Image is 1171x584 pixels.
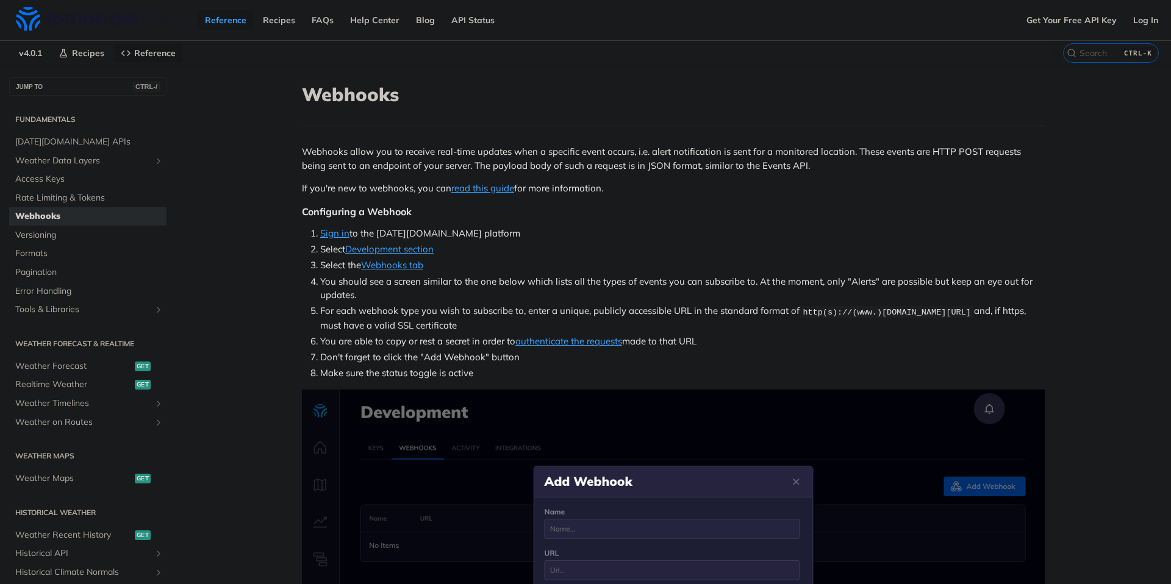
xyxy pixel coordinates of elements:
a: Tools & LibrariesShow subpages for Tools & Libraries [9,301,167,319]
span: Access Keys [15,173,163,185]
span: Weather Forecast [15,360,132,372]
a: Pagination [9,263,167,282]
li: Don't forget to click the "Add Webhook" button [320,351,1045,365]
a: Reference [198,11,253,29]
li: For each webhook type you wish to subscribe to, enter a unique, publicly accessible URL in the st... [320,304,1045,332]
h2: Weather Maps [9,450,167,461]
span: Error Handling [15,285,163,297]
button: Show subpages for Weather on Routes [154,418,163,427]
a: Historical APIShow subpages for Historical API [9,544,167,563]
li: Select the [320,258,1045,272]
a: [DATE][DOMAIN_NAME] APIs [9,133,167,151]
a: authenticate the requests [515,335,622,347]
a: Help Center [343,11,406,29]
a: Access Keys [9,170,167,188]
li: Select [320,243,1045,257]
a: read this guide [451,182,514,194]
span: Historical Climate Normals [15,566,151,579]
span: get [135,361,151,371]
button: Show subpages for Historical Climate Normals [154,568,163,577]
span: CTRL-/ [133,82,160,91]
li: You are able to copy or rest a secret in order to made to that URL [320,335,1045,349]
h2: Fundamentals [9,114,167,125]
a: Get Your Free API Key [1020,11,1123,29]
span: Weather Maps [15,472,132,485]
li: Make sure the status toggle is active [320,366,1045,380]
span: http(s)://(www.)[DOMAIN_NAME][URL] [803,307,970,316]
span: Historical API [15,547,151,560]
button: JUMP TOCTRL-/ [9,77,167,96]
a: Blog [409,11,442,29]
a: API Status [445,11,501,29]
button: Show subpages for Historical API [154,549,163,558]
a: Recipes [52,44,111,62]
li: You should see a screen similar to the one below which lists all the types of events you can subs... [320,275,1045,302]
span: Weather Recent History [15,529,132,541]
button: Show subpages for Weather Data Layers [154,156,163,166]
button: Show subpages for Tools & Libraries [154,305,163,315]
span: Tools & Libraries [15,304,151,316]
span: get [135,530,151,540]
span: Pagination [15,266,163,279]
p: Webhooks allow you to receive real-time updates when a specific event occurs, i.e. alert notifica... [302,145,1045,173]
a: Log In [1126,11,1165,29]
a: Weather TimelinesShow subpages for Weather Timelines [9,394,167,413]
span: get [135,380,151,390]
a: Weather Forecastget [9,357,167,376]
a: Rate Limiting & Tokens [9,189,167,207]
a: Sign in [320,227,349,239]
button: Show subpages for Weather Timelines [154,399,163,408]
span: Rate Limiting & Tokens [15,192,163,204]
a: Historical Climate NormalsShow subpages for Historical Climate Normals [9,563,167,582]
span: v4.0.1 [12,44,49,62]
a: Weather Mapsget [9,469,167,488]
a: Error Handling [9,282,167,301]
a: Weather on RoutesShow subpages for Weather on Routes [9,413,167,432]
h1: Webhooks [302,84,1045,105]
a: Weather Recent Historyget [9,526,167,544]
span: Realtime Weather [15,379,132,391]
span: [DATE][DOMAIN_NAME] APIs [15,136,163,148]
a: FAQs [305,11,340,29]
a: Formats [9,244,167,263]
a: Reference [114,44,182,62]
kbd: CTRL-K [1121,47,1155,59]
span: get [135,474,151,483]
p: If you're new to webhooks, you can for more information. [302,182,1045,196]
a: Webhooks tab [361,259,423,271]
svg: Search [1067,48,1076,58]
span: Formats [15,247,163,260]
a: Development section [345,243,434,255]
a: Weather Data LayersShow subpages for Weather Data Layers [9,152,167,170]
a: Versioning [9,226,167,244]
span: Recipes [72,48,104,59]
span: Webhooks [15,210,163,223]
a: Webhooks [9,207,167,226]
span: Weather on Routes [15,416,151,429]
a: Realtime Weatherget [9,376,167,394]
img: Tomorrow.io Weather API Docs [16,7,185,31]
div: Configuring a Webhook [302,205,1045,218]
li: to the [DATE][DOMAIN_NAME] platform [320,227,1045,241]
a: Recipes [256,11,302,29]
span: Weather Data Layers [15,155,151,167]
h2: Weather Forecast & realtime [9,338,167,349]
span: Versioning [15,229,163,241]
span: Reference [134,48,176,59]
span: Weather Timelines [15,397,151,410]
h2: Historical Weather [9,507,167,518]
